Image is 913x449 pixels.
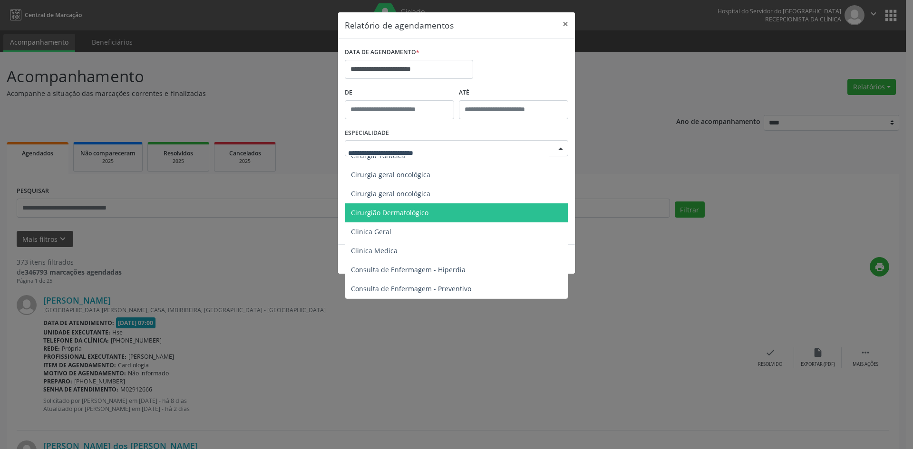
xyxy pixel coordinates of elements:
label: De [345,86,454,100]
span: Clinica Geral [351,227,391,236]
label: ESPECIALIDADE [345,126,389,141]
span: Cirurgia geral oncológica [351,189,430,198]
h5: Relatório de agendamentos [345,19,454,31]
label: ATÉ [459,86,568,100]
span: Cirurgião Dermatológico [351,208,428,217]
span: Consulta de Enfermagem - Hiperdia [351,265,466,274]
span: Clinica Medica [351,246,398,255]
button: Close [556,12,575,36]
span: Cirurgia geral oncológica [351,170,430,179]
label: DATA DE AGENDAMENTO [345,45,419,60]
span: Consulta de Enfermagem - Preventivo [351,284,471,293]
